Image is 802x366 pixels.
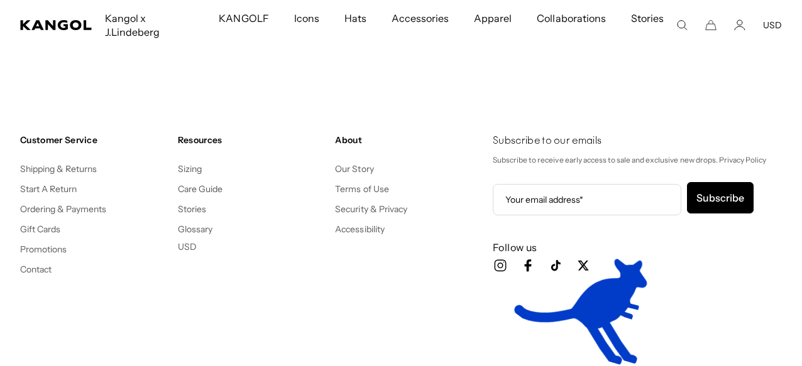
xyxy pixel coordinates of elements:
a: Shipping & Returns [20,163,97,175]
p: Subscribe to receive early access to sale and exclusive new drops. Privacy Policy [493,153,782,167]
a: Sizing [178,163,202,175]
a: Care Guide [178,183,222,195]
a: Promotions [20,244,67,255]
button: USD [178,241,197,252]
h4: Customer Service [20,134,168,146]
a: Glossary [178,223,212,235]
a: Security & Privacy [335,203,407,215]
a: Stories [178,203,206,215]
a: Gift Cards [20,223,60,235]
a: Account [734,19,745,31]
h4: Resources [178,134,326,146]
a: Start A Return [20,183,77,195]
a: Accessibility [335,223,384,235]
a: Terms of Use [335,183,388,195]
h4: Subscribe to our emails [493,134,782,148]
h4: About [335,134,483,146]
summary: Search here [676,19,688,31]
button: USD [763,19,782,31]
a: Kangol [20,20,92,30]
button: Subscribe [687,182,754,213]
a: Ordering & Payments [20,203,107,215]
a: Contact [20,264,52,275]
button: Cart [705,19,717,31]
h3: Follow us [493,240,782,254]
a: Our Story [335,163,373,175]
